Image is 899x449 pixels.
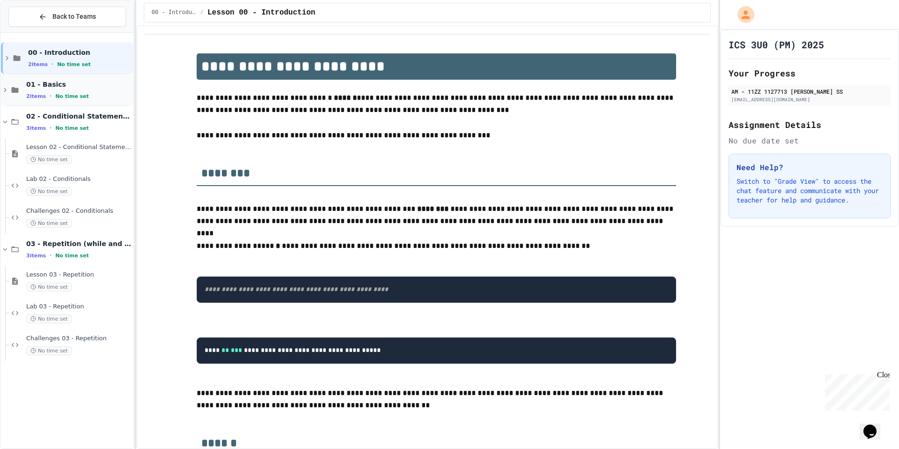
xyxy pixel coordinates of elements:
[728,4,757,25] div: My Account
[26,335,132,343] span: Challenges 03 - Repetition
[28,61,48,67] span: 2 items
[729,67,891,80] h2: Your Progress
[26,253,46,259] span: 3 items
[26,283,72,292] span: No time set
[729,135,891,146] div: No due date set
[737,177,883,205] p: Switch to "Grade View" to access the chat feature and communicate with your teacher for help and ...
[26,314,72,323] span: No time set
[26,346,72,355] span: No time set
[26,80,132,89] span: 01 - Basics
[207,7,315,18] span: Lesson 00 - Introduction
[26,175,132,183] span: Lab 02 - Conditionals
[26,155,72,164] span: No time set
[26,207,132,215] span: Challenges 02 - Conditionals
[52,60,53,68] span: •
[26,125,46,131] span: 3 items
[737,162,883,173] h3: Need Help?
[26,271,132,279] span: Lesson 03 - Repetition
[200,9,204,16] span: /
[860,412,890,440] iframe: chat widget
[57,61,91,67] span: No time set
[55,253,89,259] span: No time set
[729,38,824,51] h1: ICS 3U0 (PM) 2025
[26,239,132,248] span: 03 - Repetition (while and for)
[729,118,891,131] h2: Assignment Details
[50,124,52,132] span: •
[26,112,132,120] span: 02 - Conditional Statements (if)
[55,93,89,99] span: No time set
[26,143,132,151] span: Lesson 02 - Conditional Statements (if)
[50,252,52,259] span: •
[8,7,126,27] button: Back to Teams
[26,219,72,228] span: No time set
[55,125,89,131] span: No time set
[731,87,888,96] div: AM - 11ZZ 1127713 [PERSON_NAME] SS
[52,12,96,22] span: Back to Teams
[821,371,890,411] iframe: chat widget
[50,92,52,100] span: •
[731,96,888,103] div: [EMAIL_ADDRESS][DOMAIN_NAME]
[26,303,132,311] span: Lab 03 - Repetition
[26,187,72,196] span: No time set
[28,48,132,57] span: 00 - Introduction
[26,93,46,99] span: 2 items
[4,4,65,60] div: Chat with us now!Close
[152,9,197,16] span: 00 - Introduction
